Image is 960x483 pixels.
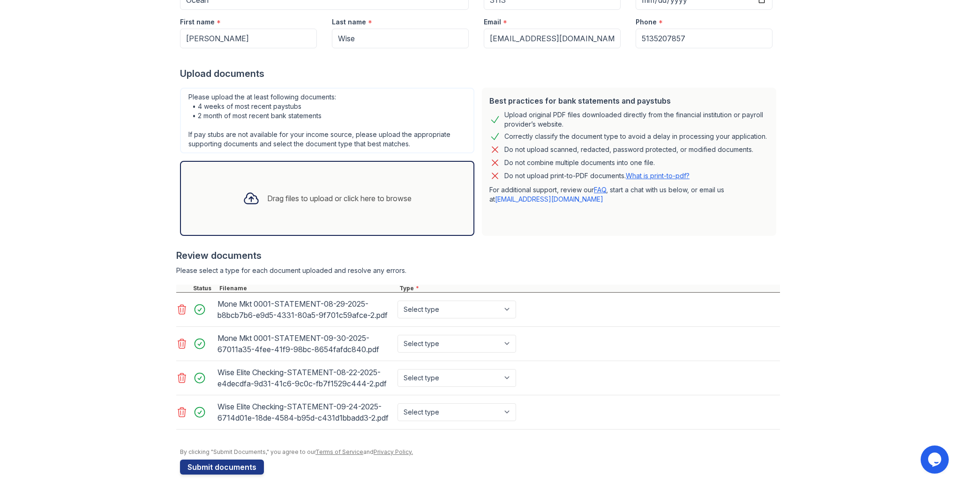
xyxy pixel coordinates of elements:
[636,17,657,27] label: Phone
[267,193,412,204] div: Drag files to upload or click here to browse
[374,448,413,455] a: Privacy Policy.
[315,448,363,455] a: Terms of Service
[180,88,474,153] div: Please upload the at least following documents: • 4 weeks of most recent paystubs • 2 month of mo...
[504,171,690,181] p: Do not upload print-to-PDF documents.
[504,144,753,155] div: Do not upload scanned, redacted, password protected, or modified documents.
[217,365,394,391] div: Wise Elite Checking-STATEMENT-08-22-2025-e4decdfa-9d31-41c6-9c0c-fb7f1529c444-2.pdf
[176,249,780,262] div: Review documents
[504,110,769,129] div: Upload original PDF files downloaded directly from the financial institution or payroll provider’...
[332,17,366,27] label: Last name
[504,157,655,168] div: Do not combine multiple documents into one file.
[191,285,217,292] div: Status
[489,185,769,204] p: For additional support, review our , start a chat with us below, or email us at
[484,17,501,27] label: Email
[217,331,394,357] div: Mone Mkt 0001-STATEMENT-09-30-2025-67011a35-4fee-41f9-98bc-8654fafdc840.pdf
[180,67,780,80] div: Upload documents
[176,266,780,275] div: Please select a type for each document uploaded and resolve any errors.
[921,445,951,474] iframe: chat widget
[594,186,606,194] a: FAQ
[504,131,767,142] div: Correctly classify the document type to avoid a delay in processing your application.
[626,172,690,180] a: What is print-to-pdf?
[180,448,780,456] div: By clicking "Submit Documents," you agree to our and
[180,460,264,475] button: Submit documents
[217,399,394,425] div: Wise Elite Checking-STATEMENT-09-24-2025-6714d01e-18de-4584-b95d-c431d1bbadd3-2.pdf
[217,296,394,323] div: Mone Mkt 0001-STATEMENT-08-29-2025-b8bcb7b6-e9d5-4331-80a5-9f701c59afce-2.pdf
[180,17,215,27] label: First name
[489,95,769,106] div: Best practices for bank statements and paystubs
[397,285,780,292] div: Type
[495,195,603,203] a: [EMAIL_ADDRESS][DOMAIN_NAME]
[217,285,397,292] div: Filename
